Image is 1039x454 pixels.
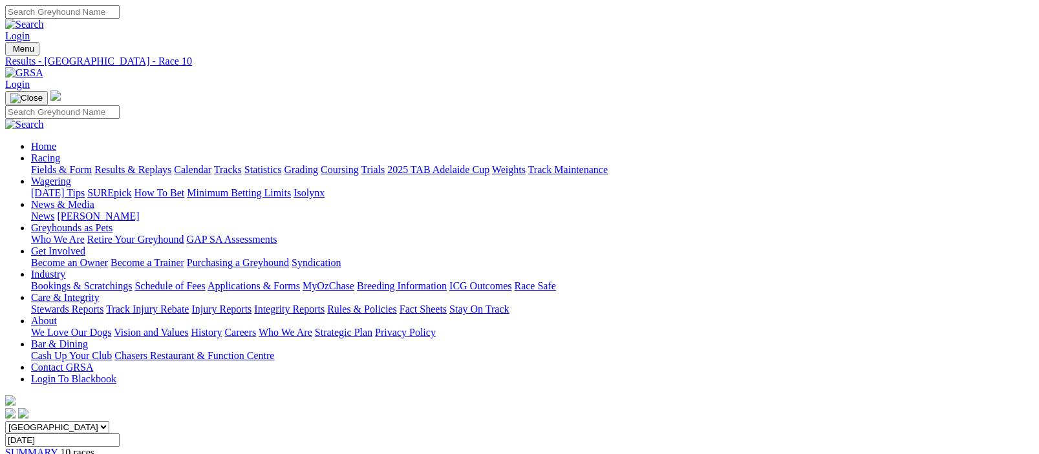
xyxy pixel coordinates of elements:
[31,315,57,326] a: About
[18,408,28,418] img: twitter.svg
[31,245,85,256] a: Get Involved
[294,187,325,198] a: Isolynx
[259,327,312,338] a: Who We Are
[528,164,608,175] a: Track Maintenance
[111,257,184,268] a: Become a Trainer
[5,42,39,56] button: Toggle navigation
[31,304,103,315] a: Stewards Reports
[31,257,1034,269] div: Get Involved
[5,56,1034,67] a: Results - [GEOGRAPHIC_DATA] - Race 10
[31,211,54,222] a: News
[31,211,1034,222] div: News & Media
[31,362,93,373] a: Contact GRSA
[106,304,189,315] a: Track Injury Rebate
[31,199,94,210] a: News & Media
[449,280,511,291] a: ICG Outcomes
[357,280,447,291] a: Breeding Information
[327,304,397,315] a: Rules & Policies
[134,187,185,198] a: How To Bet
[31,234,1034,245] div: Greyhounds as Pets
[292,257,341,268] a: Syndication
[5,119,44,130] img: Search
[31,164,92,175] a: Fields & Form
[514,280,555,291] a: Race Safe
[31,164,1034,176] div: Racing
[187,234,277,245] a: GAP SA Assessments
[114,350,274,361] a: Chasers Restaurant & Function Centre
[387,164,489,175] a: 2025 TAB Adelaide Cup
[191,304,252,315] a: Injury Reports
[5,30,30,41] a: Login
[87,187,131,198] a: SUREpick
[449,304,509,315] a: Stay On Track
[114,327,188,338] a: Vision and Values
[31,187,85,198] a: [DATE] Tips
[31,176,71,187] a: Wagering
[284,164,318,175] a: Grading
[31,350,1034,362] div: Bar & Dining
[321,164,359,175] a: Coursing
[31,187,1034,199] div: Wagering
[31,280,132,291] a: Bookings & Scratchings
[191,327,222,338] a: History
[31,350,112,361] a: Cash Up Your Club
[5,5,120,19] input: Search
[87,234,184,245] a: Retire Your Greyhound
[208,280,300,291] a: Applications & Forms
[361,164,385,175] a: Trials
[492,164,526,175] a: Weights
[303,280,354,291] a: MyOzChase
[31,222,112,233] a: Greyhounds as Pets
[31,327,1034,338] div: About
[214,164,242,175] a: Tracks
[375,327,436,338] a: Privacy Policy
[400,304,447,315] a: Fact Sheets
[5,105,120,119] input: Search
[254,304,325,315] a: Integrity Reports
[5,79,30,90] a: Login
[31,373,116,384] a: Login To Blackbook
[31,338,88,349] a: Bar & Dining
[5,67,43,79] img: GRSA
[31,141,56,152] a: Home
[57,211,139,222] a: [PERSON_NAME]
[174,164,211,175] a: Calendar
[187,257,289,268] a: Purchasing a Greyhound
[5,19,44,30] img: Search
[50,90,61,101] img: logo-grsa-white.png
[31,269,65,280] a: Industry
[315,327,372,338] a: Strategic Plan
[31,304,1034,315] div: Care & Integrity
[5,91,48,105] button: Toggle navigation
[94,164,171,175] a: Results & Replays
[31,257,108,268] a: Become an Owner
[31,292,100,303] a: Care & Integrity
[5,395,16,406] img: logo-grsa-white.png
[187,187,291,198] a: Minimum Betting Limits
[13,44,34,54] span: Menu
[134,280,205,291] a: Schedule of Fees
[31,280,1034,292] div: Industry
[244,164,282,175] a: Statistics
[31,327,111,338] a: We Love Our Dogs
[5,408,16,418] img: facebook.svg
[5,433,120,447] input: Select date
[224,327,256,338] a: Careers
[10,93,43,103] img: Close
[31,234,85,245] a: Who We Are
[31,152,60,163] a: Racing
